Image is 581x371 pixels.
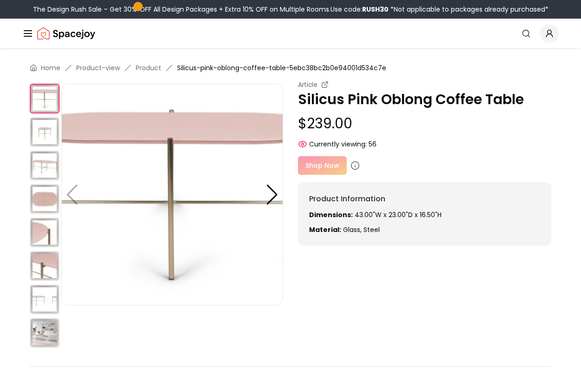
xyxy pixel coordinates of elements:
a: Product [136,63,161,73]
strong: Material: [309,225,341,234]
img: https://storage.googleapis.com/spacejoy-main/assets/5ebc38bc2b0e94001d534c7e/product_6_908hcldck80c [30,285,59,314]
img: https://storage.googleapis.com/spacejoy-main/assets/5ebc38bc2b0e94001d534c7e/product_3_p8nh765c78mf [30,184,59,214]
nav: breadcrumb [30,63,551,73]
strong: Dimensions: [309,210,353,219]
nav: Global [22,19,559,48]
img: https://storage.googleapis.com/spacejoy-main/assets/5ebc38bc2b0e94001d534c7e/product_1_o4df733m2pb [30,117,59,147]
p: Silicus Pink Oblong Coffee Table [298,91,551,108]
p: 43.00"W x 23.00"D x 16.50"H [309,210,540,219]
img: https://storage.googleapis.com/spacejoy-main/assets/5ebc38bc2b0e94001d534c7e/product_2_4f1p5i68mgn [30,151,59,180]
p: $239.00 [298,115,551,132]
span: Use code: [330,5,389,14]
span: Currently viewing: [309,139,367,149]
span: Silicus-pink-oblong-coffee-table-5ebc38bc2b0e94001d534c7e [177,63,386,73]
img: https://storage.googleapis.com/spacejoy-main/assets/5ebc38bc2b0e94001d534c7e/product_0_l2777ddi7mi8 [30,84,59,113]
div: The Design Rush Sale – Get 30% OFF All Design Packages + Extra 10% OFF on Multiple Rooms. [33,5,548,14]
img: https://storage.googleapis.com/spacejoy-main/assets/5ebc38bc2b0e94001d534c7e/product_5_5p84ja6jpid5 [30,251,59,281]
span: *Not applicable to packages already purchased* [389,5,548,14]
a: Product-view [76,63,120,73]
small: Article [298,80,317,89]
img: https://storage.googleapis.com/spacejoy-main/assets/5ebc38bc2b0e94001d534c7e/product_7_ga1p2fplk5l [30,318,59,348]
span: glass, steel [343,225,380,234]
a: Spacejoy [37,24,95,43]
img: Spacejoy Logo [37,24,95,43]
b: RUSH30 [362,5,389,14]
img: https://storage.googleapis.com/spacejoy-main/assets/5ebc38bc2b0e94001d534c7e/product_4_d8n5113de7j [30,218,59,247]
span: 56 [369,139,376,149]
h6: Product Information [309,193,540,205]
a: Home [41,63,60,73]
img: https://storage.googleapis.com/spacejoy-main/assets/5ebc38bc2b0e94001d534c7e/product_0_l2777ddi7mi8 [61,84,283,305]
